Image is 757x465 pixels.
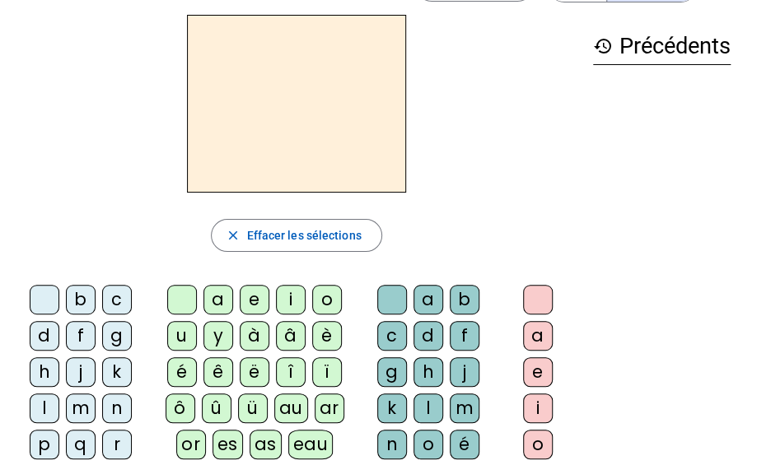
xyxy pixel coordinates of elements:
div: or [176,430,206,459]
h3: Précédents [593,28,731,65]
div: o [414,430,443,459]
div: e [523,357,553,387]
div: k [377,393,407,423]
div: au [274,393,308,423]
div: â [276,321,306,351]
div: y [203,321,233,351]
mat-icon: close [225,228,240,243]
div: f [450,321,479,351]
div: d [30,321,59,351]
div: o [523,430,553,459]
div: i [276,285,306,314]
div: n [102,393,132,423]
div: û [202,393,231,423]
div: h [414,357,443,387]
div: m [66,393,96,423]
div: es [213,430,243,459]
div: é [450,430,479,459]
div: ü [238,393,268,423]
div: f [66,321,96,351]
div: e [240,285,269,314]
div: ô [166,393,195,423]
div: k [102,357,132,387]
div: o [312,285,342,314]
div: p [30,430,59,459]
div: j [450,357,479,387]
div: è [312,321,342,351]
div: g [377,357,407,387]
div: a [523,321,553,351]
div: b [450,285,479,314]
div: c [102,285,132,314]
div: i [523,393,553,423]
div: ï [312,357,342,387]
div: m [450,393,479,423]
div: ê [203,357,233,387]
div: q [66,430,96,459]
div: d [414,321,443,351]
div: a [203,285,233,314]
div: ar [315,393,344,423]
div: n [377,430,407,459]
div: c [377,321,407,351]
div: ë [240,357,269,387]
mat-icon: history [593,36,613,56]
div: l [414,393,443,423]
div: as [250,430,282,459]
div: a [414,285,443,314]
div: g [102,321,132,351]
div: b [66,285,96,314]
button: Effacer les sélections [211,219,381,252]
div: î [276,357,306,387]
div: l [30,393,59,423]
div: é [167,357,197,387]
div: u [167,321,197,351]
div: à [240,321,269,351]
div: r [102,430,132,459]
div: h [30,357,59,387]
div: eau [288,430,334,459]
div: j [66,357,96,387]
span: Effacer les sélections [246,226,361,245]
